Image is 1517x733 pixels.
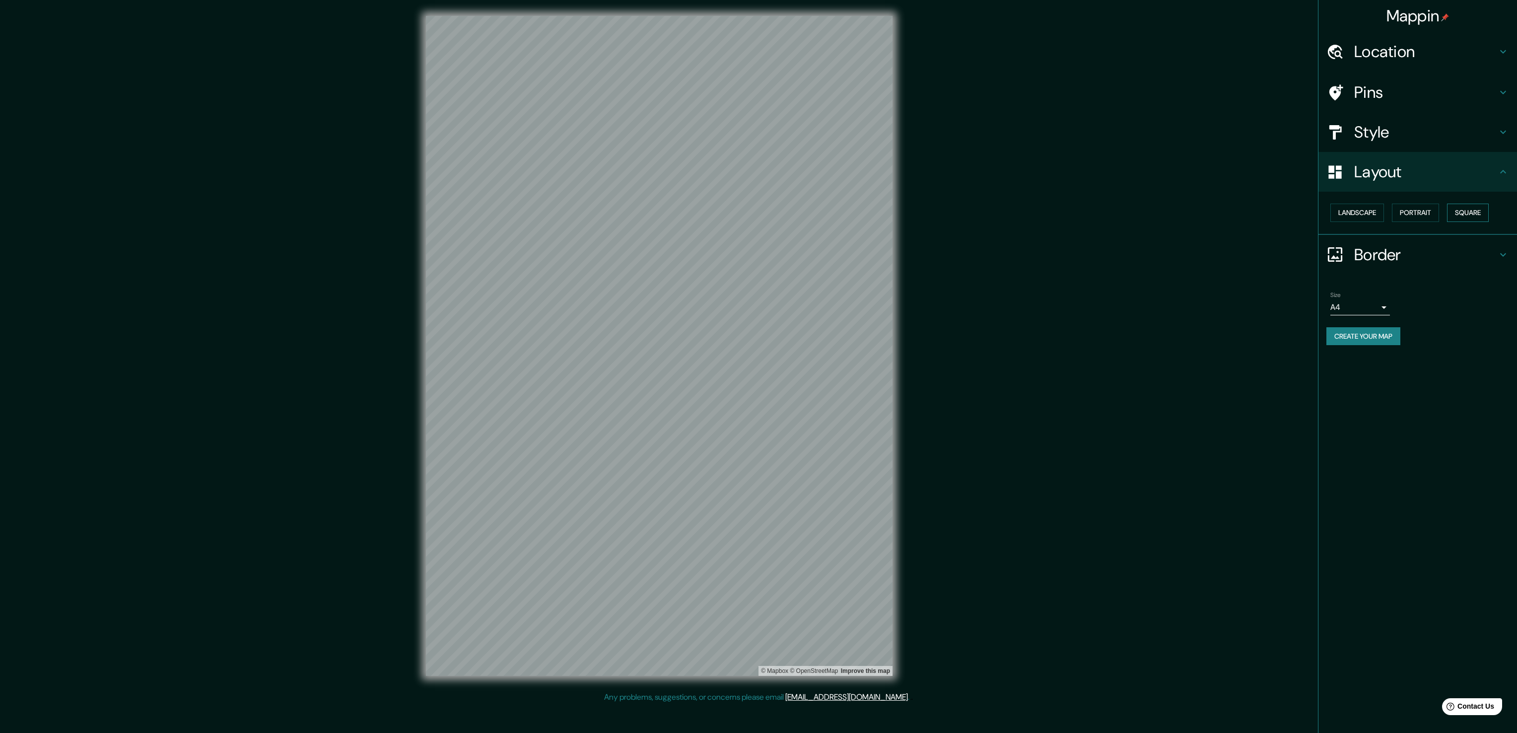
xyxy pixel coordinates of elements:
[1318,112,1517,152] div: Style
[1318,235,1517,275] div: Border
[790,667,838,674] a: OpenStreetMap
[1318,32,1517,72] div: Location
[841,667,890,674] a: Map feedback
[1354,245,1497,265] h4: Border
[604,691,909,703] p: Any problems, suggestions, or concerns please email .
[1441,13,1449,21] img: pin-icon.png
[1354,122,1497,142] h4: Style
[1330,291,1341,299] label: Size
[1392,204,1439,222] button: Portrait
[1354,42,1497,62] h4: Location
[1354,82,1497,102] h4: Pins
[1330,204,1384,222] button: Landscape
[1386,6,1449,26] h4: Mappin
[785,692,908,702] a: [EMAIL_ADDRESS][DOMAIN_NAME]
[1326,327,1400,346] button: Create your map
[426,16,893,676] canvas: Map
[1318,73,1517,112] div: Pins
[761,667,788,674] a: Mapbox
[1330,299,1390,315] div: A4
[1447,204,1489,222] button: Square
[1429,694,1506,722] iframe: Help widget launcher
[1354,162,1497,182] h4: Layout
[1318,152,1517,192] div: Layout
[909,691,911,703] div: .
[911,691,913,703] div: .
